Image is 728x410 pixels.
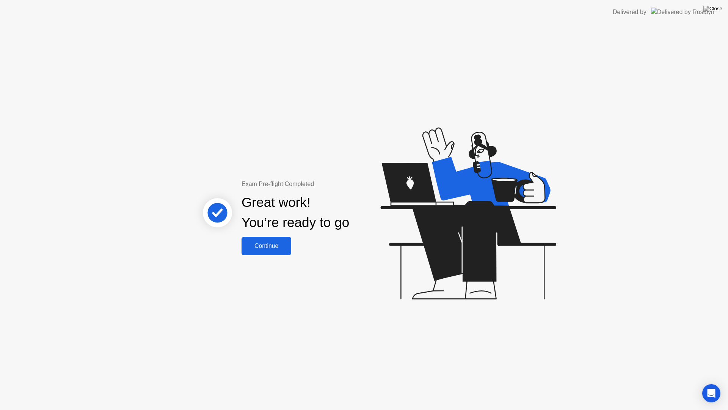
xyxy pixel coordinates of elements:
img: Close [703,6,722,12]
img: Delivered by Rosalyn [651,8,714,16]
div: Great work! You’re ready to go [242,192,349,233]
div: Delivered by [613,8,646,17]
button: Continue [242,237,291,255]
div: Exam Pre-flight Completed [242,180,398,189]
div: Continue [244,243,289,249]
div: Open Intercom Messenger [702,384,720,402]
